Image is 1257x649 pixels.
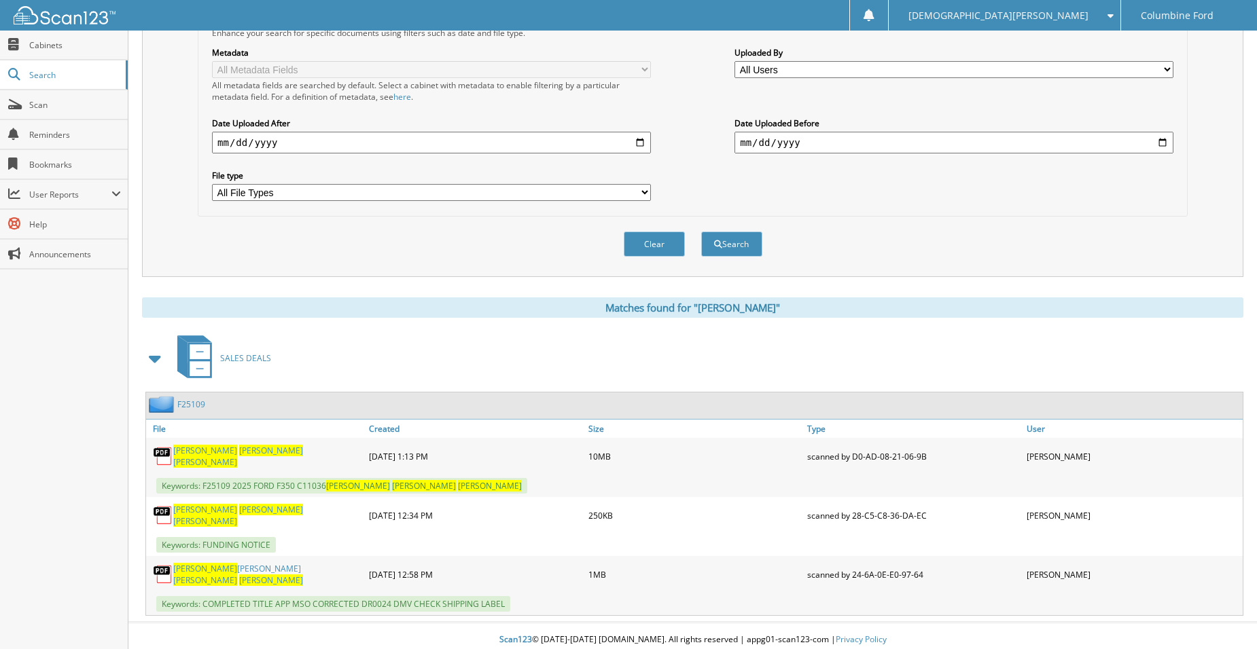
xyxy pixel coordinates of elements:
a: User [1023,420,1243,438]
span: Keywords: FUNDING NOTICE [156,537,276,553]
span: Bookmarks [29,159,121,170]
span: [PERSON_NAME] [173,574,237,586]
span: Reminders [29,129,121,141]
a: Created [366,420,585,438]
label: Uploaded By [734,47,1173,58]
a: [PERSON_NAME] [PERSON_NAME] [PERSON_NAME] [173,504,362,527]
img: scan123-logo-white.svg [14,6,116,24]
input: end [734,132,1173,153]
span: Announcements [29,248,121,260]
div: [DATE] 12:34 PM [366,500,585,530]
span: SALES DEALS [220,352,271,364]
span: [DEMOGRAPHIC_DATA][PERSON_NAME] [908,12,1088,20]
a: [PERSON_NAME][PERSON_NAME][PERSON_NAME] [PERSON_NAME] [173,563,362,586]
a: [PERSON_NAME] [PERSON_NAME] [PERSON_NAME] [173,445,362,468]
div: [PERSON_NAME] [1023,559,1243,589]
div: scanned by 24-6A-0E-E0-97-64 [804,559,1023,589]
div: [DATE] 1:13 PM [366,441,585,471]
span: User Reports [29,189,111,200]
span: [PERSON_NAME] [326,480,390,492]
a: Privacy Policy [836,633,887,645]
span: [PERSON_NAME] [392,480,456,492]
span: Scan [29,99,121,111]
span: Scan123 [499,633,532,645]
label: Date Uploaded After [212,117,651,129]
div: Matches found for "[PERSON_NAME]" [142,297,1243,318]
a: Type [804,420,1023,438]
span: [PERSON_NAME] [173,504,237,515]
span: [PERSON_NAME] [173,456,237,468]
span: [PERSON_NAME] [239,445,303,456]
label: File type [212,170,651,181]
span: Columbine Ford [1141,12,1214,20]
span: [PERSON_NAME] [173,445,237,456]
a: File [146,420,366,438]
div: [DATE] 12:58 PM [366,559,585,589]
span: [PERSON_NAME] [458,480,522,492]
img: PDF.png [153,446,173,466]
span: Search [29,69,119,81]
div: 1MB [585,559,804,589]
label: Metadata [212,47,651,58]
a: here [393,91,411,103]
img: PDF.png [153,505,173,525]
iframe: Chat Widget [1189,584,1257,649]
span: Help [29,219,121,230]
a: Size [585,420,804,438]
span: [PERSON_NAME] [173,515,237,527]
div: Enhance your search for specific documents using filters such as date and file type. [205,27,1180,39]
button: Clear [624,231,685,257]
div: [PERSON_NAME] [1023,500,1243,530]
img: PDF.png [153,564,173,585]
input: start [212,132,651,153]
span: [PERSON_NAME] [173,563,237,574]
div: [PERSON_NAME] [1023,441,1243,471]
button: Search [701,231,762,257]
div: scanned by 28-C5-C8-36-DA-EC [804,500,1023,530]
div: scanned by D0-AD-08-21-06-9B [804,441,1023,471]
div: 10MB [585,441,804,471]
img: folder2.png [149,396,177,413]
span: Keywords: F25109 2025 FORD F350 C11036 [156,478,527,494]
label: Date Uploaded Before [734,117,1173,129]
a: F25109 [177,398,205,410]
div: All metadata fields are searched by default. Select a cabinet with metadata to enable filtering b... [212,79,651,103]
span: [PERSON_NAME] [239,504,303,515]
div: 250KB [585,500,804,530]
span: Keywords: COMPLETED TITLE APP MSO CORRECTED DR0024 DMV CHECK SHIPPING LABEL [156,596,510,612]
span: [PERSON_NAME] [239,574,303,586]
a: SALES DEALS [169,331,271,385]
span: Cabinets [29,39,121,51]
